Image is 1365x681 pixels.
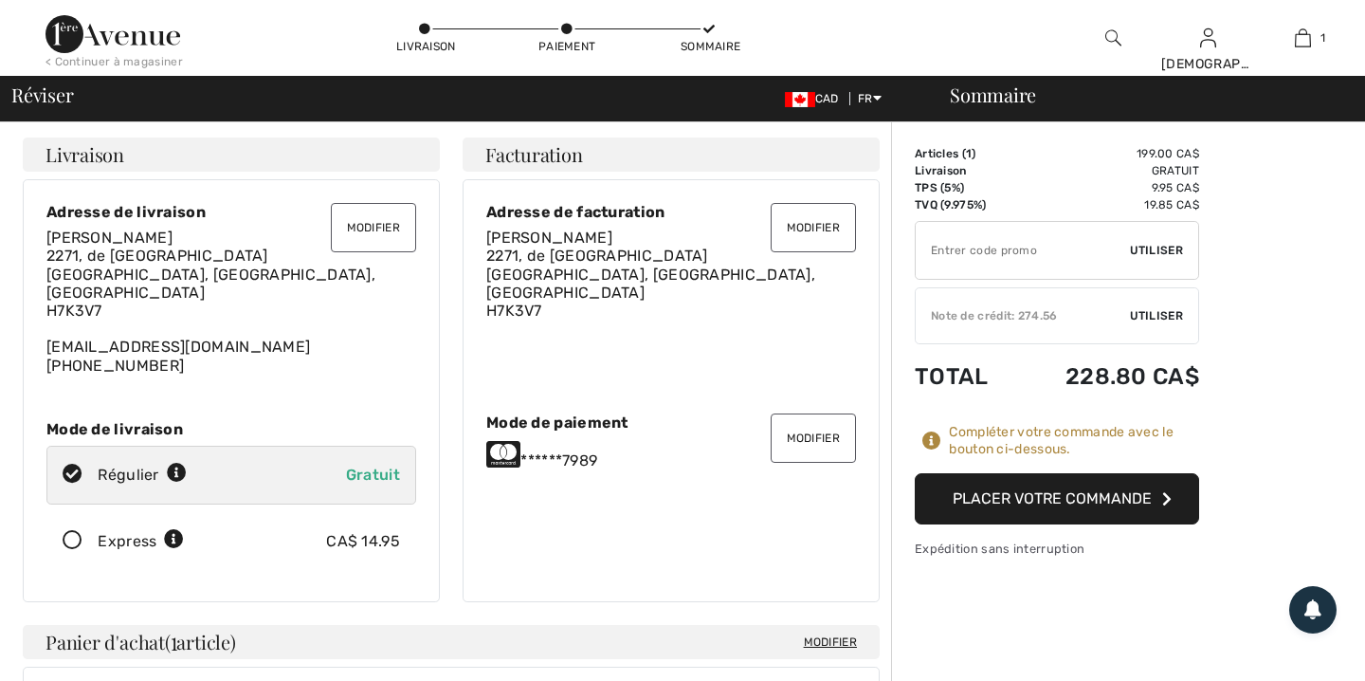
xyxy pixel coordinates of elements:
div: < Continuer à magasiner [45,53,183,70]
button: Placer votre commande [915,473,1199,525]
h4: Panier d'achat [23,625,880,659]
span: CAD [785,92,846,105]
img: 1ère Avenue [45,15,180,53]
div: [DEMOGRAPHIC_DATA] [1161,54,1254,74]
span: [PERSON_NAME] [46,229,173,247]
img: Mon panier [1295,27,1311,49]
div: Expédition sans interruption [915,540,1199,558]
td: 19.85 CA$ [1015,196,1199,213]
input: Code promo [916,222,1130,279]
td: Articles ( ) [915,145,1015,162]
button: Modifier [771,203,856,252]
div: Sommaire [927,85,1354,104]
span: Réviser [11,85,73,104]
span: Utiliser [1130,307,1183,324]
div: Mode de livraison [46,420,416,438]
span: Modifier [804,633,857,652]
a: Se connecter [1200,28,1216,46]
div: Mode de paiement [486,414,856,432]
div: Compléter votre commande avec le bouton ci-dessous. [949,424,1199,458]
img: Canadian Dollar [785,92,815,107]
span: 2271, de [GEOGRAPHIC_DATA] [GEOGRAPHIC_DATA], [GEOGRAPHIC_DATA], [GEOGRAPHIC_DATA] H7K3V7 [486,247,815,320]
div: Livraison [396,38,453,55]
div: CA$ 14.95 [326,530,400,553]
td: 228.80 CA$ [1015,344,1199,409]
button: Modifier [331,203,416,252]
div: Paiement [538,38,595,55]
td: 199.00 CA$ [1015,145,1199,162]
td: Livraison [915,162,1015,179]
td: TVQ (9.975%) [915,196,1015,213]
span: 1 [1320,29,1325,46]
span: ( article) [165,629,236,654]
span: [PERSON_NAME] [486,229,612,247]
div: Note de crédit: 274.56 [916,307,1130,324]
div: Adresse de livraison [46,203,416,221]
img: recherche [1105,27,1121,49]
img: Mes infos [1200,27,1216,49]
td: 9.95 CA$ [1015,179,1199,196]
span: 1 [171,628,177,653]
button: Modifier [771,414,856,463]
span: 2271, de [GEOGRAPHIC_DATA] [GEOGRAPHIC_DATA], [GEOGRAPHIC_DATA], [GEOGRAPHIC_DATA] H7K3V7 [46,247,375,320]
div: Adresse de facturation [486,203,856,221]
div: Express [98,530,184,553]
div: Sommaire [681,38,737,55]
td: TPS (5%) [915,179,1015,196]
span: Livraison [45,145,124,164]
span: Utiliser [1130,242,1183,259]
span: Facturation [485,145,583,164]
div: Régulier [98,464,187,487]
td: Gratuit [1015,162,1199,179]
span: 1 [966,147,972,160]
td: Total [915,344,1015,409]
div: [EMAIL_ADDRESS][DOMAIN_NAME] [PHONE_NUMBER] [46,229,416,375]
a: 1 [1256,27,1349,49]
span: Gratuit [346,466,400,484]
span: FR [858,92,882,105]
